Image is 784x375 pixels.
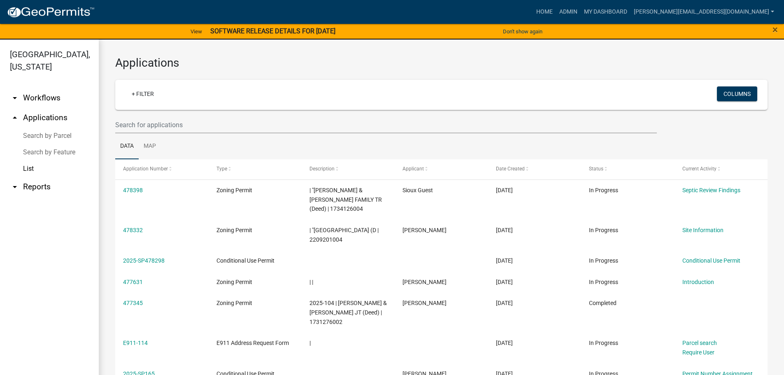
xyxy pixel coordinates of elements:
span: 09/15/2025 [496,257,513,264]
span: Shane D Kirschten [402,279,447,285]
a: 478398 [123,187,143,193]
button: Columns [717,86,757,101]
a: 478332 [123,227,143,233]
button: Close [772,25,778,35]
datatable-header-cell: Date Created [488,159,581,179]
input: Search for applications [115,116,657,133]
a: My Dashboard [581,4,630,20]
span: 09/15/2025 [496,187,513,193]
h3: Applications [115,56,768,70]
span: E911 Address Request Form [216,340,289,346]
span: | "NETTEN, VERLYN & CARLA FAMILY TR (Deed) | 1734126004 [309,187,382,212]
i: arrow_drop_up [10,113,20,123]
i: arrow_drop_down [10,93,20,103]
span: | [309,340,311,346]
a: + Filter [125,86,161,101]
button: Don't show again [500,25,546,38]
span: Completed [589,300,616,306]
datatable-header-cell: Application Number [115,159,208,179]
span: Date Created [496,166,525,172]
span: Zoning Permit [216,227,252,233]
span: In Progress [589,279,618,285]
span: 2025-104 | BOLKEMA, DALE A. & DYLA D. JT (Deed) | 1731276002 [309,300,387,325]
strong: SOFTWARE RELEASE DETAILS FOR [DATE] [210,27,335,35]
span: In Progress [589,227,618,233]
span: Zoning Permit [216,187,252,193]
span: Type [216,166,227,172]
span: In Progress [589,257,618,264]
a: Admin [556,4,581,20]
span: | "SIOUX COUNTY REGIONAL AIRPORT AGENCY (D | 2209201004 [309,227,379,243]
span: In Progress [589,340,618,346]
span: Dale Bolkema [402,300,447,306]
span: Application Number [123,166,168,172]
span: Current Activity [682,166,717,172]
a: Parcel search [682,340,717,346]
span: Brad Wiersma [402,227,447,233]
a: 2025-SP478298 [123,257,165,264]
span: × [772,24,778,35]
span: 09/12/2025 [496,279,513,285]
a: Introduction [682,279,714,285]
a: E911-114 [123,340,148,346]
span: Zoning Permit [216,279,252,285]
i: arrow_drop_down [10,182,20,192]
datatable-header-cell: Applicant [395,159,488,179]
span: Status [589,166,603,172]
span: Description [309,166,335,172]
span: Conditional Use Permit [216,257,275,264]
span: Zoning Permit [216,300,252,306]
a: 477631 [123,279,143,285]
datatable-header-cell: Current Activity [675,159,768,179]
span: 09/15/2025 [496,227,513,233]
a: Data [115,133,139,160]
a: Site Information [682,227,724,233]
a: View [187,25,205,38]
datatable-header-cell: Status [581,159,674,179]
span: Applicant [402,166,424,172]
span: | | [309,279,313,285]
span: 09/10/2025 [496,340,513,346]
a: Map [139,133,161,160]
span: 09/11/2025 [496,300,513,306]
span: Sioux Guest [402,187,433,193]
a: Require User [682,349,714,356]
a: Home [533,4,556,20]
a: [PERSON_NAME][EMAIL_ADDRESS][DOMAIN_NAME] [630,4,777,20]
a: 477345 [123,300,143,306]
a: Septic Review Findings [682,187,740,193]
span: In Progress [589,187,618,193]
datatable-header-cell: Description [302,159,395,179]
datatable-header-cell: Type [208,159,301,179]
a: Conditional Use Permit [682,257,740,264]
